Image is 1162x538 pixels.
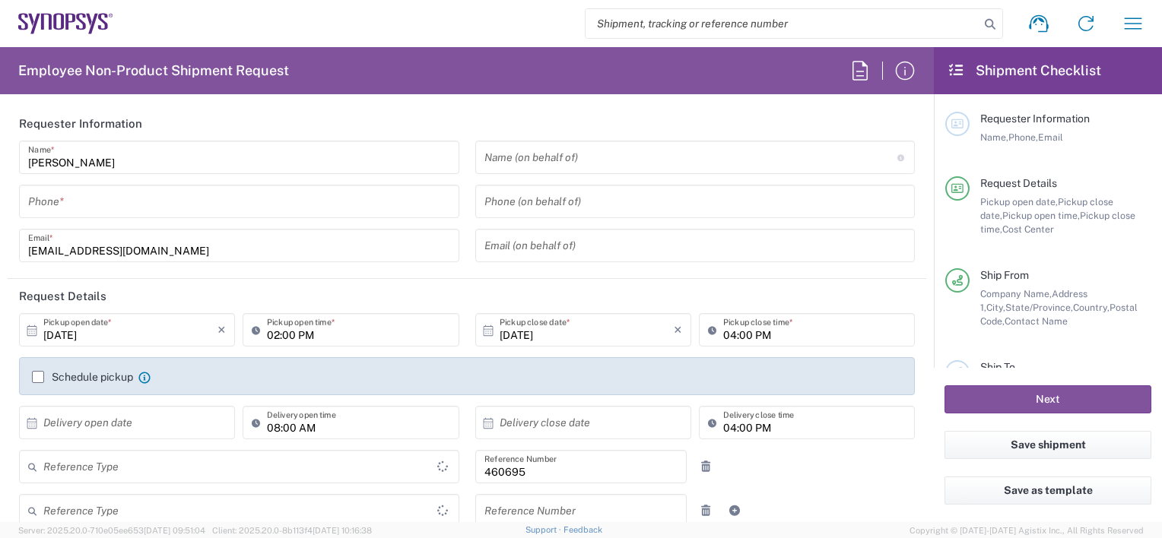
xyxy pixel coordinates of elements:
span: Contact Name [1005,315,1068,327]
label: Schedule pickup [32,371,133,383]
span: Ship To [980,361,1015,373]
span: Cost Center [1002,223,1054,235]
h2: Requester Information [19,116,142,131]
i: × [674,318,682,342]
button: Next [945,385,1151,413]
span: Phone, [1008,131,1038,143]
span: Copyright © [DATE]-[DATE] Agistix Inc., All Rights Reserved [910,524,1144,537]
span: Requester Information [980,112,1090,125]
a: Add Reference [724,500,745,521]
span: [DATE] 10:16:38 [313,526,372,535]
span: Company Name, [980,288,1052,299]
span: Request Details [980,177,1057,189]
a: Remove Reference [695,456,716,477]
span: Pickup open time, [1002,210,1080,221]
h2: Employee Non-Product Shipment Request [18,62,289,80]
span: State/Province, [1005,302,1073,313]
input: Shipment, tracking or reference number [586,9,979,38]
a: Support [525,525,564,534]
a: Remove Reference [695,500,716,521]
span: Country, [1073,302,1110,313]
h2: Shipment Checklist [948,62,1101,80]
span: Server: 2025.20.0-710e05ee653 [18,526,205,535]
h2: Request Details [19,289,106,304]
a: Feedback [564,525,602,534]
button: Save shipment [945,431,1151,459]
span: Pickup open date, [980,196,1058,207]
span: Client: 2025.20.0-8b113f4 [212,526,372,535]
span: City, [986,302,1005,313]
span: Email [1038,131,1063,143]
span: Name, [980,131,1008,143]
button: Save as template [945,476,1151,505]
span: [DATE] 09:51:04 [144,526,205,535]
i: × [217,318,226,342]
span: Ship From [980,269,1029,281]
